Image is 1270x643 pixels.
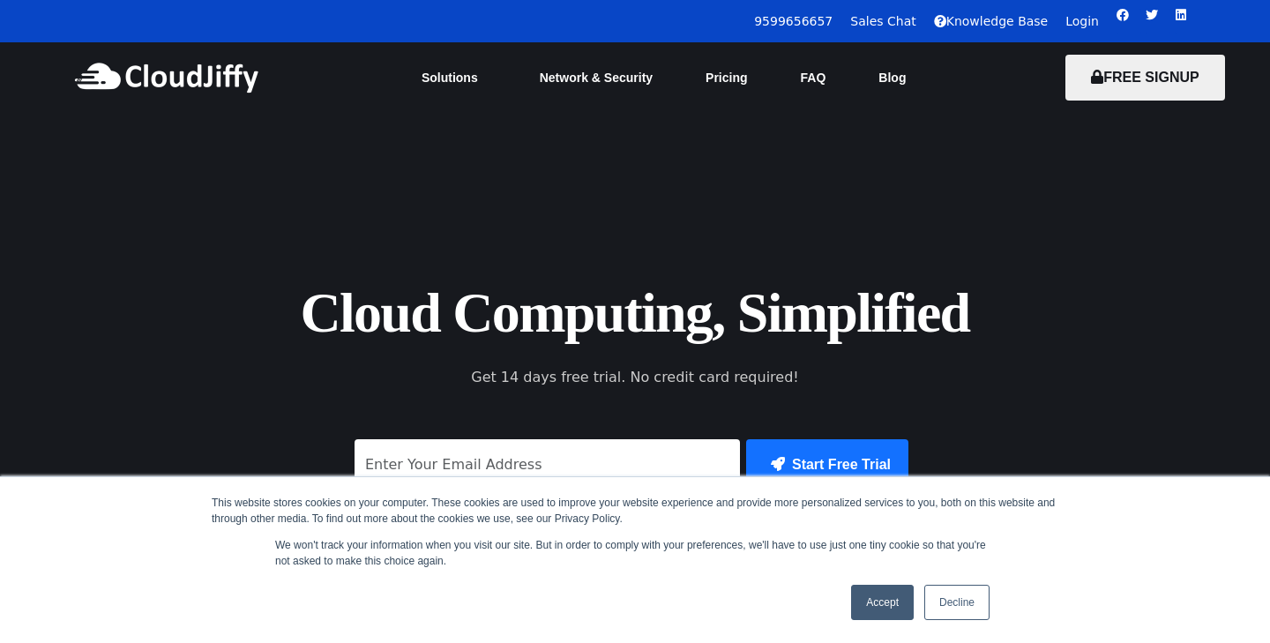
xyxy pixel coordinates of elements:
[754,14,833,28] a: 9599656657
[212,495,1058,527] div: This website stores cookies on your computer. These cookies are used to improve your website expe...
[1065,55,1224,101] button: FREE SIGNUP
[934,14,1049,28] a: Knowledge Base
[238,276,1032,349] h1: Cloud Computing, Simplified
[1196,572,1252,625] iframe: chat widget
[774,58,853,97] a: FAQ
[513,58,679,97] a: Network & Security
[924,585,990,620] a: Decline
[1065,14,1099,28] a: Login
[355,439,740,490] input: Enter Your Email Address
[392,367,878,388] p: Get 14 days free trial. No credit card required!
[275,537,995,569] p: We won't track your information when you visit our site. But in order to comply with your prefere...
[746,439,908,490] button: Start Free Trial
[851,585,914,620] a: Accept
[1065,70,1224,85] a: FREE SIGNUP
[852,58,932,97] a: Blog
[679,58,773,97] a: Pricing
[850,14,915,28] a: Sales Chat
[395,58,513,97] a: Solutions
